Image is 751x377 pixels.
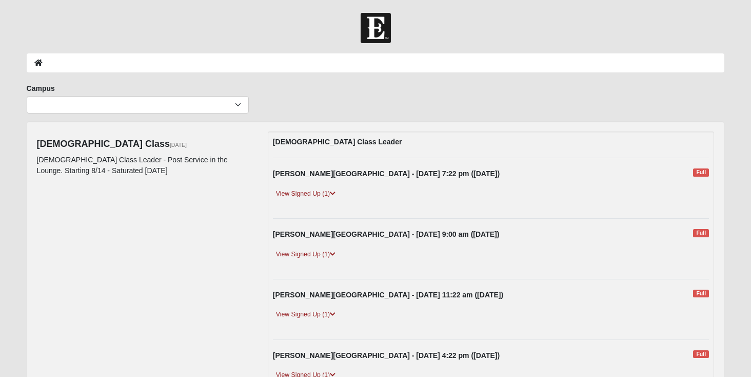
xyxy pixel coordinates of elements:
[273,230,500,238] strong: [PERSON_NAME][GEOGRAPHIC_DATA] - [DATE] 9:00 am ([DATE])
[273,188,339,199] a: View Signed Up (1)
[693,168,709,177] span: Full
[170,142,187,148] small: [DATE]
[273,138,402,146] strong: [DEMOGRAPHIC_DATA] Class Leader
[37,155,252,176] p: [DEMOGRAPHIC_DATA] Class Leader - Post Service in the Lounge. Starting 8/14 - Saturated [DATE]
[693,229,709,237] span: Full
[361,13,391,43] img: Church of Eleven22 Logo
[27,83,55,93] label: Campus
[693,350,709,359] span: Full
[273,309,339,320] a: View Signed Up (1)
[693,290,709,298] span: Full
[273,291,503,299] strong: [PERSON_NAME][GEOGRAPHIC_DATA] - [DATE] 11:22 am ([DATE])
[37,139,252,150] h4: [DEMOGRAPHIC_DATA] Class
[273,351,500,360] strong: [PERSON_NAME][GEOGRAPHIC_DATA] - [DATE] 4:22 pm ([DATE])
[273,169,500,178] strong: [PERSON_NAME][GEOGRAPHIC_DATA] - [DATE] 7:22 pm ([DATE])
[273,249,339,260] a: View Signed Up (1)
